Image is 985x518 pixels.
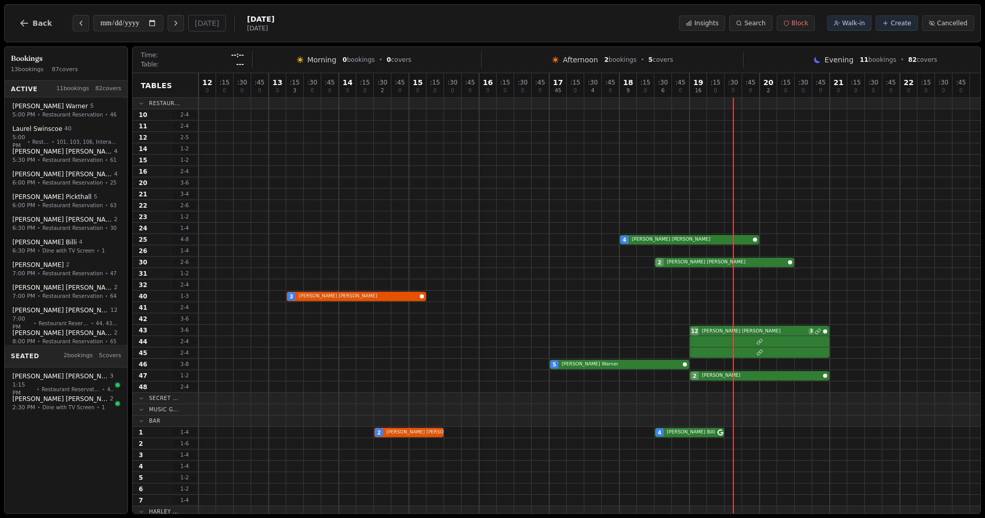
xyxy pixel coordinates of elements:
[37,292,40,300] span: •
[641,79,650,86] span: : 15
[172,349,197,357] span: 2 - 4
[139,247,147,255] span: 26
[648,56,652,63] span: 5
[904,79,913,86] span: 22
[801,88,805,93] span: 0
[172,315,197,323] span: 3 - 6
[714,88,717,93] span: 0
[139,122,147,130] span: 11
[27,138,30,145] span: •
[139,292,147,300] span: 40
[729,15,772,31] button: Search
[7,325,125,349] button: [PERSON_NAME] [PERSON_NAME]28:00 PM•Restaurant Reservation•65
[276,88,279,93] span: 0
[521,88,524,93] span: 0
[11,65,44,74] span: 13 bookings
[900,56,904,64] span: •
[42,292,103,300] span: Restaurant Reservation
[937,19,967,27] span: Cancelled
[749,88,752,93] span: 0
[644,88,647,93] span: 0
[96,319,118,327] span: 44, 43, 45
[702,372,821,379] span: [PERSON_NAME]
[360,79,370,86] span: : 15
[37,202,40,209] span: •
[32,138,50,145] span: Restaurant Reservation
[837,88,840,93] span: 0
[12,156,35,164] span: 5:30 PM
[416,88,419,93] span: 0
[139,213,147,221] span: 23
[172,156,197,164] span: 1 - 2
[328,88,331,93] span: 0
[231,51,244,59] span: --:--
[110,306,118,315] span: 12
[891,19,911,27] span: Create
[851,79,861,86] span: : 15
[605,79,615,86] span: : 45
[777,15,815,31] button: Block
[7,303,125,336] button: [PERSON_NAME] [PERSON_NAME]127:00 PM•Restaurant Reservation•44, 43, 45
[172,122,197,130] span: 2 - 4
[889,88,892,93] span: 0
[39,319,89,327] span: Restaurant Reservation
[7,369,125,402] button: [PERSON_NAME] [PERSON_NAME]31:15 PM•Restaurant Reservation•40
[247,24,274,32] span: [DATE]
[886,79,896,86] span: : 45
[387,56,412,64] span: covers
[37,385,40,393] span: •
[172,224,197,232] span: 1 - 4
[676,79,685,86] span: : 45
[694,19,718,27] span: Insights
[591,88,594,93] span: 4
[7,121,125,154] button: Laurel Swinscoe405:00 PM•Restaurant Reservation•101, 103, 106, Interactive Darts, 104, 102, Pool ...
[223,88,226,93] span: 0
[172,179,197,187] span: 3 - 6
[827,15,872,31] button: Walk-in
[942,88,945,93] span: 0
[12,395,108,403] span: [PERSON_NAME] [PERSON_NAME]
[744,19,765,27] span: Search
[188,15,226,31] button: [DATE]
[299,293,418,300] span: [PERSON_NAME] [PERSON_NAME]
[42,156,103,164] span: Restaurant Reservation
[139,349,147,357] span: 45
[42,385,100,393] span: Restaurant Reservation
[172,247,197,255] span: 1 - 4
[114,170,118,179] span: 4
[518,79,528,86] span: : 30
[172,202,197,209] span: 2 - 6
[784,88,787,93] span: 0
[693,372,697,380] span: 2
[379,56,383,64] span: •
[110,270,117,277] span: 47
[141,60,159,69] span: Table:
[172,360,197,368] span: 3 - 8
[56,85,89,93] span: 11 bookings
[139,179,147,187] span: 20
[483,79,492,86] span: 16
[623,79,633,86] span: 18
[172,326,197,334] span: 3 - 6
[7,189,125,213] button: [PERSON_NAME] Pickthall56:00 PM•Restaurant Reservation•63
[37,224,40,232] span: •
[693,79,703,86] span: 19
[139,224,147,232] span: 24
[876,15,918,31] button: Create
[798,79,808,86] span: : 30
[172,372,197,379] span: 1 - 2
[102,404,105,411] span: 1
[139,383,147,391] span: 48
[202,79,212,86] span: 12
[363,88,366,93] span: 0
[172,270,197,277] span: 1 - 2
[679,15,725,31] button: Insights
[12,372,108,380] span: [PERSON_NAME] [PERSON_NAME]
[842,19,865,27] span: Walk-in
[37,247,40,255] span: •
[833,79,843,86] span: 21
[342,79,352,86] span: 14
[139,372,147,380] span: 47
[679,88,682,93] span: 0
[763,79,773,86] span: 20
